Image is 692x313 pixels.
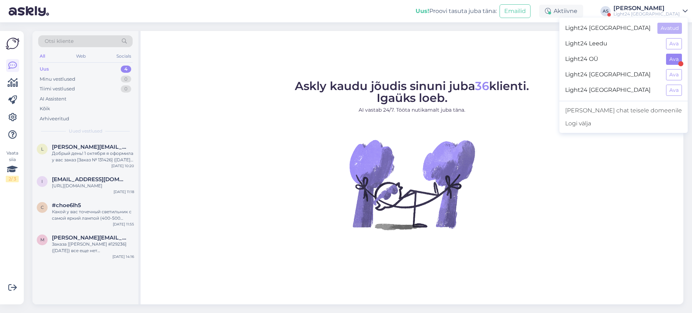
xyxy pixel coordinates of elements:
div: Kõik [40,105,50,112]
div: Tiimi vestlused [40,85,75,93]
span: #choe6lh5 [52,202,81,209]
div: [PERSON_NAME] [613,5,680,11]
span: Light24 OÜ [565,54,660,65]
span: Light24 [GEOGRAPHIC_DATA] [565,85,660,96]
span: Uued vestlused [69,128,102,134]
img: Askly Logo [6,37,19,50]
div: Заказа [[PERSON_NAME] #129236] ([DATE]) все еще нет ([PERSON_NAME], [PERSON_NAME]). Прошу ответит... [52,241,134,254]
button: Ava [666,69,682,80]
div: All [38,52,46,61]
button: Ava [666,85,682,96]
div: 0 [121,85,131,93]
span: Light24 Leedu [565,38,660,49]
span: Light24 [GEOGRAPHIC_DATA] [565,23,652,34]
div: [DATE] 11:18 [114,189,134,194]
b: Uus! [416,8,429,14]
div: Добрый день! 1 октября я оформила у вас заказ [Заказ № 131426] ([DATE]). До сих пор от вас ни зак... [52,150,134,163]
div: [URL][DOMAIN_NAME] [52,183,134,189]
span: Askly kaudu jõudis sinuni juba klienti. Igaüks loeb. [295,79,529,105]
span: mara.sosare@balticmonitor.com [52,234,127,241]
div: AS [600,6,611,16]
span: lena.oginc@inbox.lv [52,144,127,150]
span: Otsi kliente [45,37,74,45]
div: Proovi tasuta juba täna: [416,7,497,15]
div: Web [75,52,87,61]
a: [PERSON_NAME]Light24 [GEOGRAPHIC_DATA] [613,5,688,17]
div: Arhiveeritud [40,115,69,122]
span: 36 [475,79,489,93]
button: Avatud [657,23,682,34]
div: Light24 [GEOGRAPHIC_DATA] [613,11,680,17]
a: [PERSON_NAME] chat teisele domeenile [559,104,688,117]
span: m [40,237,44,242]
img: No Chat active [347,120,477,249]
div: 2 / 3 [6,176,19,182]
div: Logi välja [559,117,688,130]
span: Light24 [GEOGRAPHIC_DATA] [565,69,660,80]
button: Ava [666,54,682,65]
p: AI vastab 24/7. Tööta nutikamalt juba täna. [295,106,529,114]
div: Minu vestlused [40,76,75,83]
div: Socials [115,52,133,61]
div: Vaata siia [6,150,19,182]
div: Aktiivne [539,5,583,18]
span: i [41,179,43,184]
div: [DATE] 14:16 [112,254,134,259]
div: AI Assistent [40,95,66,103]
span: c [41,205,44,210]
div: Какой у вас точечный светильник с самой яркий лампой (400-500 люмен)? [52,209,134,222]
button: Emailid [500,4,531,18]
span: l [41,146,44,152]
div: [DATE] 10:20 [111,163,134,169]
div: 0 [121,76,131,83]
span: innademyd2022@gmail.com [52,176,127,183]
button: Ava [666,38,682,49]
div: [DATE] 11:55 [113,222,134,227]
div: Uus [40,66,49,73]
div: 4 [121,66,131,73]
